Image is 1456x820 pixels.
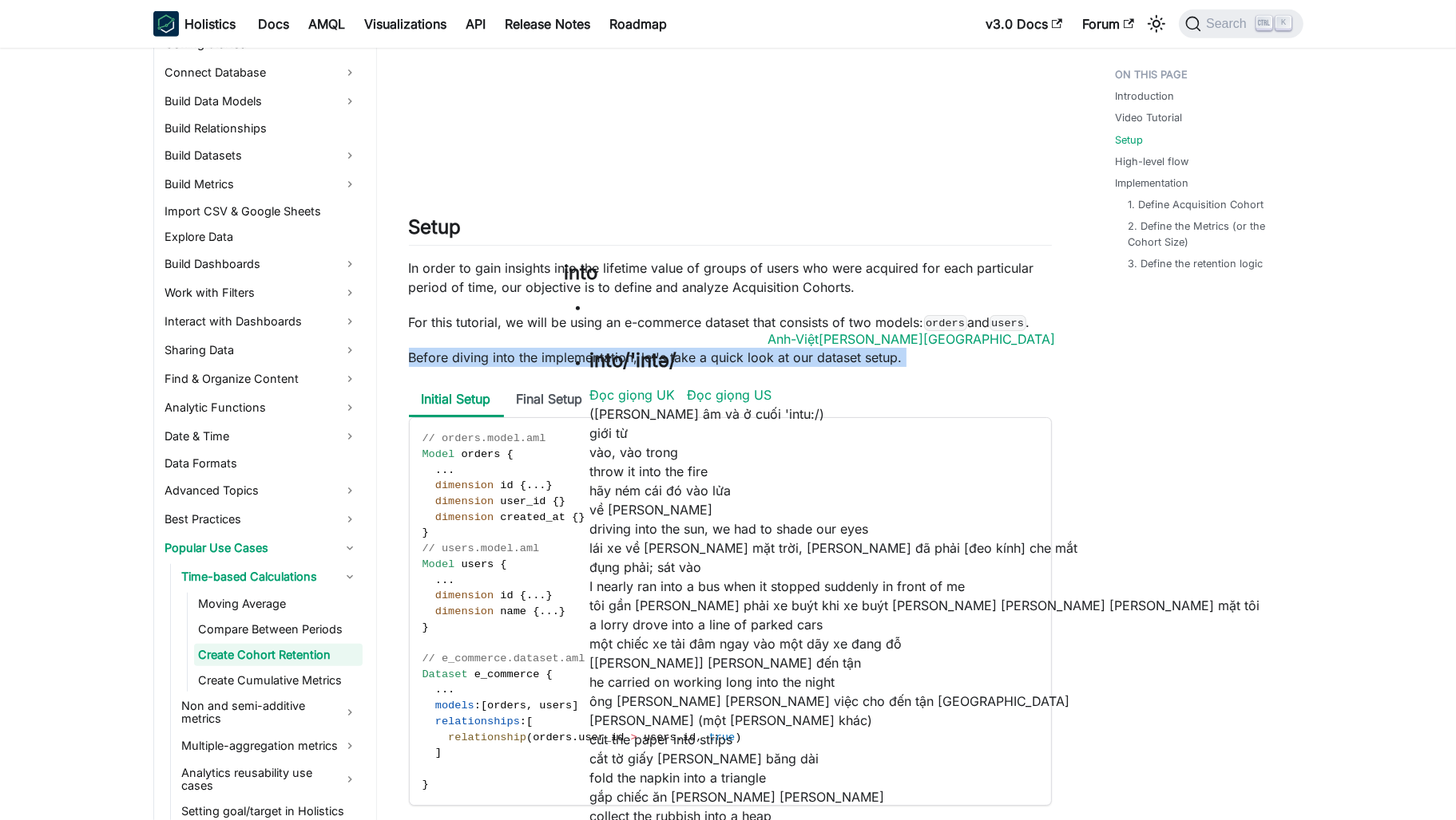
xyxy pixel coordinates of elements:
[177,733,363,759] a: Multiple-aggregation metrics
[435,574,442,586] span: .
[1129,197,1264,212] a: 1. Define Acquisition Cohort
[601,11,677,37] a: Roadmap
[1275,16,1291,30] kbd: K
[589,672,1260,692] div: he carried on working long into the night
[409,313,1052,332] p: For this tutorial, we will be using an e-commerce dataset that consists of two models: and .
[161,89,363,114] a: Build Data Models
[161,280,363,306] a: Work with Filters
[448,684,454,696] span: .
[589,634,1260,653] div: một chiếc xe tải đâm ngay vào một dãy xe đang đỗ
[1116,132,1144,148] a: Setup
[194,669,363,692] a: Create Cumulative Metrics
[177,762,363,797] a: Analytics reusability use cases
[589,692,1260,711] div: ông [PERSON_NAME] [PERSON_NAME] việc cho đến tận [GEOGRAPHIC_DATA]
[589,443,1260,462] div: vào, vào trong
[194,593,363,615] a: Moving Average
[589,768,1260,787] div: fold the napkin into a triangle
[409,348,1052,367] p: Before diving into the implementation, let's take a quick look at our dataset setup.
[435,479,494,491] span: dimension
[533,589,539,601] span: .
[161,143,363,168] a: Build Datasets
[1129,219,1287,249] a: 2. Define the Metrics (or the Cohort Size)
[500,479,513,491] span: id
[355,11,457,37] a: Visualizations
[589,653,1260,672] div: [[PERSON_NAME]] [PERSON_NAME] đến tận
[153,11,236,37] a: HolisticsHolistics
[533,605,539,617] span: {
[977,11,1073,37] a: v3.0 Docs
[546,668,553,680] span: {
[137,48,377,820] nav: Docs sidebar
[461,558,494,570] span: users
[435,747,442,759] span: ]
[161,309,363,334] a: Interact with Dashboards
[500,495,546,507] span: user_id
[496,11,601,37] a: Release Notes
[194,644,363,666] a: Create Cohort Retention
[161,337,363,363] a: Sharing Data
[687,387,772,403] a: Đọc giọng US
[589,538,1260,558] div: lái xe về [PERSON_NAME] mặt trời, [PERSON_NAME] đã phải [đeo kính] che mắt
[161,452,363,475] a: Data Formats
[435,589,494,601] span: dimension
[539,479,546,491] span: .
[185,14,236,34] b: Holistics
[423,668,468,680] span: Dataset
[161,171,363,197] a: Build Metrics
[589,425,628,441] span: giới từ
[300,11,355,37] a: AMQL
[589,349,1260,373] h2: into
[504,383,596,417] li: Final Setup
[589,387,675,403] a: Đọc giọng UK
[546,605,553,617] span: .
[481,700,487,712] span: [
[457,11,496,37] a: API
[161,251,363,277] a: Build Dashboards
[435,684,442,696] span: .
[546,589,553,601] span: }
[559,495,565,507] span: }
[553,495,559,507] span: {
[564,261,1260,285] h2: into
[589,596,1260,615] div: tôi gần [PERSON_NAME] phải xe buýt khi xe buýt [PERSON_NAME] [PERSON_NAME] [PERSON_NAME] mặt tôi
[589,481,1260,500] div: hãy ném cái đó vào lửa
[448,574,454,586] span: .
[161,507,363,532] a: Best Practices
[177,695,363,730] a: Non and semi-additive metrics
[423,652,585,664] span: // e_commerce.dataset.aml
[520,479,526,491] span: {
[533,479,539,491] span: .
[539,605,546,617] span: .
[161,478,363,503] a: Advanced Topics
[474,700,481,712] span: :
[1129,256,1264,271] a: 3. Define the retention logic
[500,605,526,617] span: name
[161,226,363,248] a: Explore Data
[461,448,500,460] span: orders
[161,200,363,223] a: Import CSV & Google Sheets
[539,700,572,712] span: users
[526,479,533,491] span: .
[520,589,526,601] span: {
[161,117,363,140] a: Build Relationships
[768,331,819,347] a: Anh-Việt
[435,700,474,712] span: models
[1073,11,1144,37] a: Forum
[589,558,1260,577] div: đụng phải; sát vào
[526,731,533,743] span: (
[589,615,1260,634] div: a lorry drove into a line of parked cars
[533,731,572,743] span: orders
[161,60,363,85] a: Connect Database
[526,589,533,601] span: .
[435,495,494,507] span: dimension
[1116,89,1175,104] a: Introduction
[1116,154,1189,169] a: High-level flow
[1116,175,1189,191] a: Implementation
[409,215,1052,246] h2: Setup
[589,404,1260,424] div: ([PERSON_NAME] âm và ở cuối 'intu:/)
[539,589,546,601] span: .
[589,577,1260,596] div: I nearly ran into a bus when it stopped suddenly in front of me
[423,448,455,460] span: Model
[153,11,179,37] img: Holistics
[1201,17,1256,31] span: Search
